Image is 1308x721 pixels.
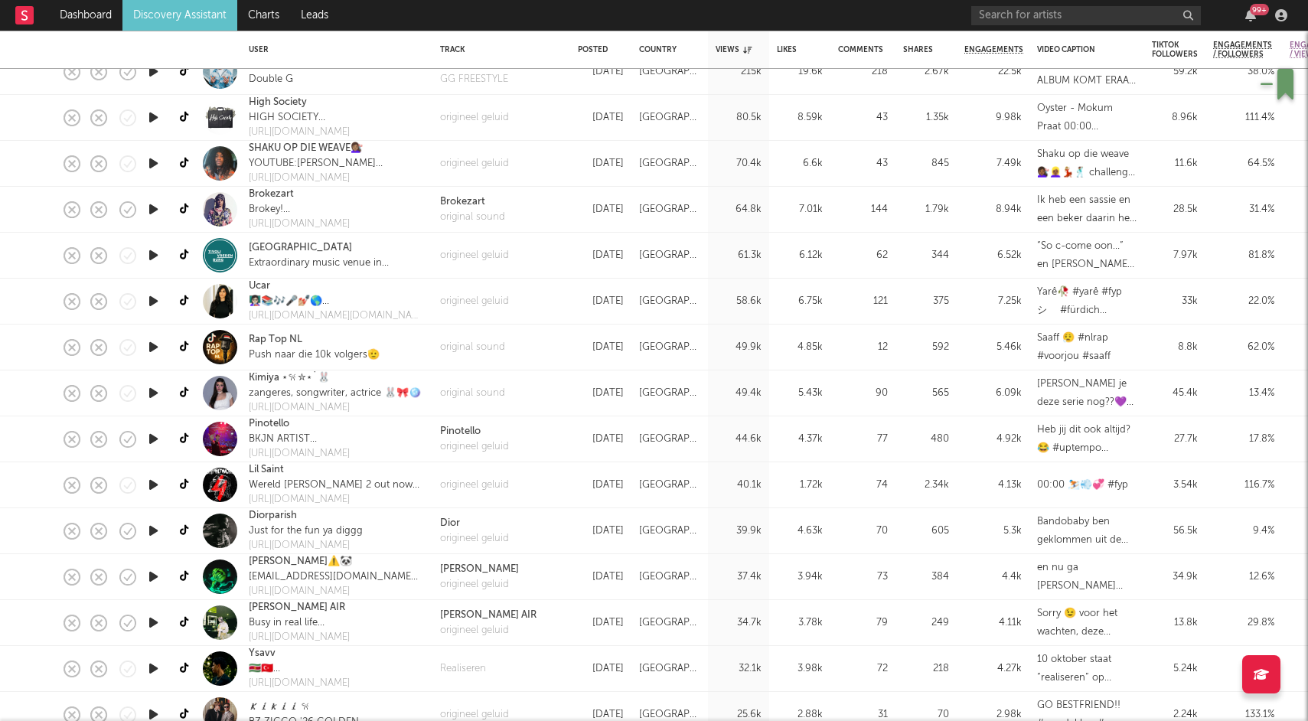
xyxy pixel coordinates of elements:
[1037,605,1137,641] div: Sorry 😉 voor het wachten, deze vrijdag is ‘tie van jullie. #jojoair #sorry #fyp
[716,522,762,540] div: 39.9k
[903,292,949,311] div: 375
[440,531,509,546] a: origineel geluid
[249,386,421,401] div: zangeres, songwriter, actrice 🐰🎀🪩
[249,400,421,416] div: [URL][DOMAIN_NAME]
[1152,338,1198,357] div: 8.8k
[1213,201,1274,219] div: 31.4 %
[1213,338,1274,357] div: 62.0 %
[964,430,1022,449] div: 4.92k
[249,308,425,324] a: [URL][DOMAIN_NAME][DOMAIN_NAME]
[716,568,762,586] div: 37.4k
[249,279,270,294] a: Ucar
[639,660,700,678] div: [GEOGRAPHIC_DATA]
[249,416,289,432] a: Pinotello
[1152,201,1198,219] div: 28.5k
[440,623,537,638] a: origineel geluid
[249,370,330,386] a: Kimiya ⋆𐙚✮⋆˙🐰
[964,614,1022,632] div: 4.11k
[249,45,417,54] div: User
[249,661,363,677] div: 🇸🇷🇹🇷 @PreviewsYsavv Artist/Producer/Engineer
[578,614,624,632] div: [DATE]
[440,516,509,531] a: Dior
[1245,9,1256,21] button: 99+
[1037,54,1137,90] div: GG FREESTYLE ME ALBUM KOMT ERAAN 🦈 #gregossan #foryou #26
[777,384,823,403] div: 5.43k
[440,45,555,54] div: Track
[578,476,624,494] div: [DATE]
[964,384,1022,403] div: 6.09k
[440,439,509,455] div: origineel geluid
[249,676,363,691] a: [URL][DOMAIN_NAME]
[249,446,393,462] a: [URL][DOMAIN_NAME]
[716,292,762,311] div: 58.6k
[249,110,425,126] div: HIGH SOCIETY Contact: [EMAIL_ADDRESS][DOMAIN_NAME] High Society in Concert🎤⬇️
[777,246,823,265] div: 6.12k
[838,614,888,632] div: 79
[1037,145,1137,182] div: Shaku op die weave💇🏾‍♀️👱🏾‍♀️💃🏼🕺🏽 challenge is begonnen de beste video krijgt een prijs🤑💶🏆#shakuop...
[249,492,425,507] div: [URL][DOMAIN_NAME]
[964,201,1022,219] div: 8.94k
[777,476,823,494] div: 1.72k
[1213,522,1274,540] div: 9.4 %
[777,614,823,632] div: 3.78k
[249,202,385,217] div: Brokey! OUT OF PLACE OUT NOW👇
[440,248,509,263] div: origineel geluid
[440,110,509,126] div: origineel geluid
[639,63,700,81] div: [GEOGRAPHIC_DATA]
[639,384,700,403] div: [GEOGRAPHIC_DATA]
[639,522,700,540] div: [GEOGRAPHIC_DATA]
[838,109,888,127] div: 43
[440,562,519,577] a: [PERSON_NAME]
[249,72,298,87] div: Double G
[1213,155,1274,173] div: 64.5 %
[578,246,624,265] div: [DATE]
[1152,476,1198,494] div: 3.54k
[578,568,624,586] div: [DATE]
[1213,63,1274,81] div: 38.0 %
[903,201,949,219] div: 1.79k
[716,384,762,403] div: 49.4k
[639,246,700,265] div: [GEOGRAPHIC_DATA]
[1213,430,1274,449] div: 17.8 %
[838,45,883,54] div: Comments
[440,424,509,439] a: Pinotello
[1152,522,1198,540] div: 56.5k
[1037,329,1137,366] div: Saaff 😮‍💨 #nlrap #voorjou #saaff
[838,430,888,449] div: 77
[903,45,933,54] div: Shares
[903,660,949,678] div: 218
[1152,568,1198,586] div: 34.9k
[838,63,888,81] div: 218
[639,292,700,311] div: [GEOGRAPHIC_DATA]
[639,568,700,586] div: [GEOGRAPHIC_DATA]
[578,292,624,311] div: [DATE]
[440,608,537,623] a: [PERSON_NAME] AIR
[971,6,1201,25] input: Search for artists
[440,72,508,87] div: GG FREESTYLE
[1213,568,1274,586] div: 12.6 %
[838,246,888,265] div: 62
[249,294,425,309] div: 👩🏻‍🏫📚🎶🎤💅🏼🌎 🍉🕊️ @Wayv Agency
[249,569,419,585] div: [EMAIL_ADDRESS][DOMAIN_NAME] STREAM [PERSON_NAME] BEAT⚠️💣
[249,478,425,493] div: Wereld [PERSON_NAME] 2 out now 🌎⛷️💨💞🐍⬇️
[440,577,519,592] a: origineel geluid
[964,476,1022,494] div: 4.13k
[440,478,509,493] a: origineel geluid
[639,155,700,173] div: [GEOGRAPHIC_DATA]
[1037,45,1114,54] div: Video Caption
[1037,559,1137,595] div: en nu ga [PERSON_NAME] klootzak
[639,109,700,127] div: [GEOGRAPHIC_DATA]
[716,45,752,54] div: Views
[440,340,505,355] div: original sound
[249,508,297,524] a: Diorparish
[903,568,949,586] div: 384
[249,347,380,363] div: Push naar die 10k volgers🫡
[249,217,385,232] a: [URL][DOMAIN_NAME]
[249,171,418,186] div: [URL][DOMAIN_NAME]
